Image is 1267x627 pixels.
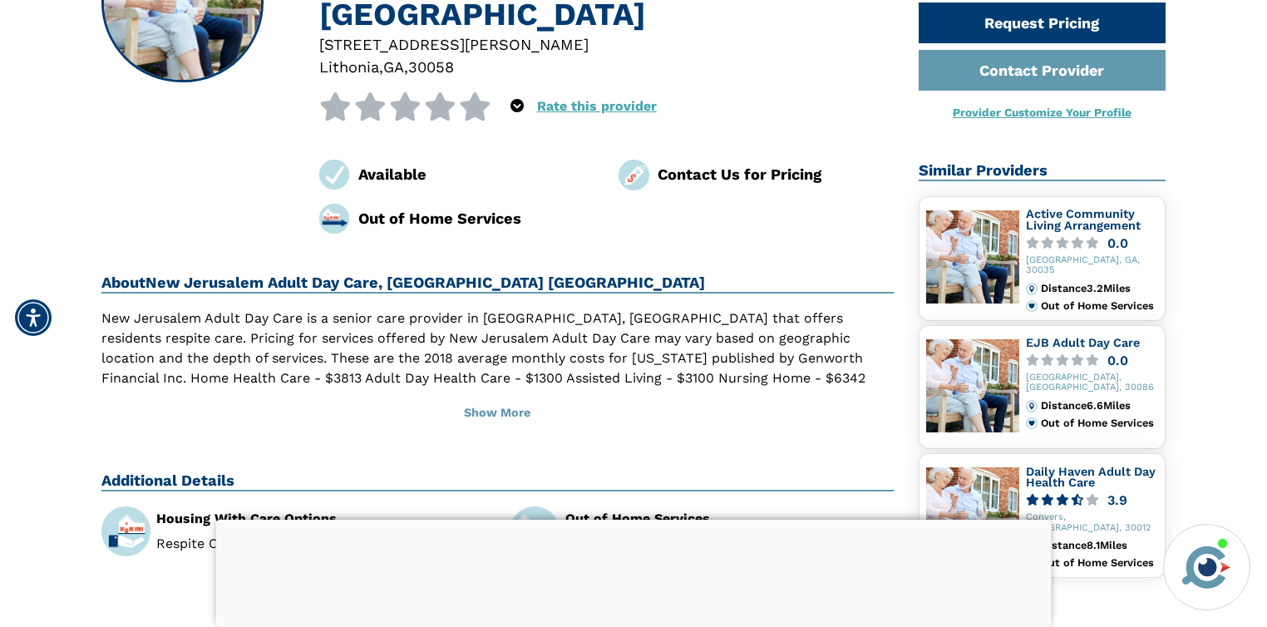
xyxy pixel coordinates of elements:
div: Available [358,163,594,185]
img: avatar [1178,539,1235,595]
div: 30058 [408,56,454,78]
a: Provider Customize Your Profile [953,106,1131,119]
button: Show More [101,395,894,432]
div: Housing With Care Options [156,512,485,526]
iframe: iframe [938,288,1250,514]
a: Contact Provider [919,50,1166,91]
a: Request Pricing [919,2,1166,43]
h2: Similar Providers [919,161,1166,181]
iframe: Advertisement [216,520,1052,623]
div: Out of Home Services [565,512,894,526]
div: Accessibility Menu [15,299,52,336]
div: Out of Home Services [358,207,594,230]
span: , [379,58,383,76]
div: Conyers, [GEOGRAPHIC_DATA], 30012 [1026,512,1159,534]
a: 0.0 [1026,237,1159,249]
div: Contact Us for Pricing [658,163,894,185]
li: Respite Care [156,537,485,550]
span: , [404,58,408,76]
div: [GEOGRAPHIC_DATA], GA, 30035 [1026,255,1159,277]
span: Lithonia [319,58,379,76]
div: Distance 8.1 Miles [1041,540,1158,551]
h2: Additional Details [101,471,894,491]
div: Out of Home Services [1041,557,1158,569]
div: [STREET_ADDRESS][PERSON_NAME] [319,33,894,56]
div: Distance 3.2 Miles [1041,283,1158,294]
span: GA [383,58,404,76]
img: distance.svg [1026,283,1038,294]
p: New Jerusalem Adult Day Care is a senior care provider in [GEOGRAPHIC_DATA], [GEOGRAPHIC_DATA] th... [101,309,894,408]
a: Rate this provider [537,98,657,114]
div: 0.0 [1107,237,1128,249]
a: Active Community Living Arrangement [1026,207,1141,232]
div: Popover trigger [510,92,524,121]
h2: About New Jerusalem Adult Day Care, [GEOGRAPHIC_DATA] [GEOGRAPHIC_DATA] [101,274,894,294]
